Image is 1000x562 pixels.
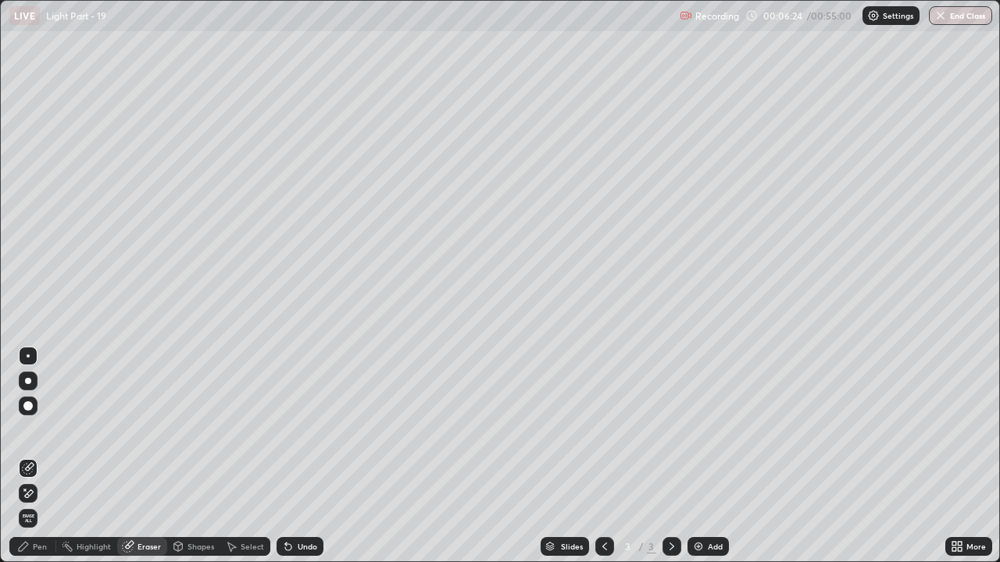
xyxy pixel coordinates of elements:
img: recording.375f2c34.svg [680,9,692,22]
div: Highlight [77,542,111,550]
div: 3 [620,542,636,551]
div: / [639,542,644,551]
div: Eraser [137,542,161,550]
div: Undo [298,542,317,550]
div: More [966,542,986,550]
div: Add [708,542,723,550]
img: class-settings-icons [867,9,880,22]
img: add-slide-button [692,540,705,553]
img: end-class-cross [934,9,947,22]
div: Slides [561,542,583,550]
div: Select [241,542,264,550]
div: 3 [647,539,656,553]
div: Shapes [187,542,214,550]
p: Settings [883,12,913,20]
button: End Class [929,6,992,25]
p: LIVE [14,9,35,22]
div: Pen [33,542,47,550]
span: Erase all [20,514,37,523]
p: Recording [695,10,739,22]
p: Light Part - 19 [46,9,106,22]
